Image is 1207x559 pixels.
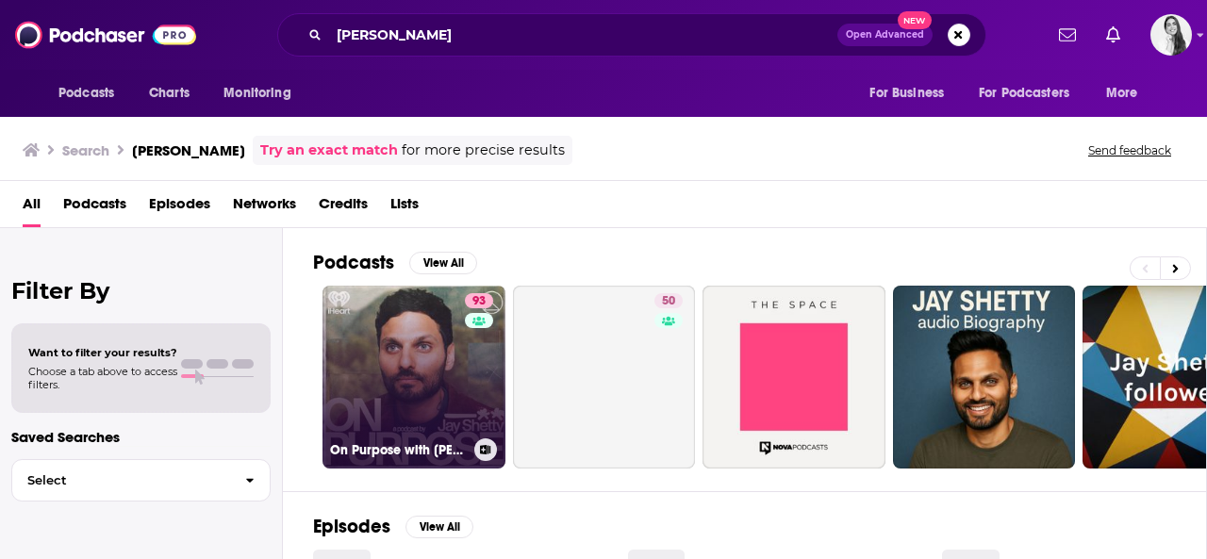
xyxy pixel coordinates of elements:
a: 50 [513,286,696,469]
h3: On Purpose with [PERSON_NAME] [330,442,467,458]
a: Show notifications dropdown [1099,19,1128,51]
span: Select [12,474,230,486]
span: Want to filter your results? [28,346,177,359]
a: EpisodesView All [313,515,473,538]
img: User Profile [1150,14,1192,56]
h2: Episodes [313,515,390,538]
span: Logged in as justina19148 [1150,14,1192,56]
a: All [23,189,41,227]
a: Podcasts [63,189,126,227]
button: Open AdvancedNew [837,24,933,46]
div: Search podcasts, credits, & more... [277,13,986,57]
a: Networks [233,189,296,227]
span: for more precise results [402,140,565,161]
button: open menu [967,75,1097,111]
span: Open Advanced [846,30,924,40]
a: Episodes [149,189,210,227]
span: For Business [869,80,944,107]
h3: Search [62,141,109,159]
span: 93 [472,292,486,311]
span: 50 [662,292,675,311]
button: open menu [45,75,139,111]
span: Podcasts [58,80,114,107]
h2: Podcasts [313,251,394,274]
a: Lists [390,189,419,227]
a: PodcastsView All [313,251,477,274]
button: Send feedback [1083,142,1177,158]
a: 93 [465,293,493,308]
span: New [898,11,932,29]
span: Choose a tab above to access filters. [28,365,177,391]
h3: [PERSON_NAME] [132,141,245,159]
button: View All [409,252,477,274]
a: Show notifications dropdown [1051,19,1083,51]
span: Monitoring [223,80,290,107]
span: More [1106,80,1138,107]
a: Charts [137,75,201,111]
button: Select [11,459,271,501]
button: open menu [1093,75,1162,111]
h2: Filter By [11,277,271,304]
a: 93On Purpose with [PERSON_NAME] [322,286,505,469]
a: Credits [319,189,368,227]
button: open menu [856,75,967,111]
button: Show profile menu [1150,14,1192,56]
p: Saved Searches [11,428,271,446]
span: For Podcasters [979,80,1069,107]
button: View All [405,516,473,538]
a: 50 [654,293,683,308]
input: Search podcasts, credits, & more... [329,20,837,50]
a: Try an exact match [260,140,398,161]
span: Charts [149,80,190,107]
button: open menu [210,75,315,111]
img: Podchaser - Follow, Share and Rate Podcasts [15,17,196,53]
